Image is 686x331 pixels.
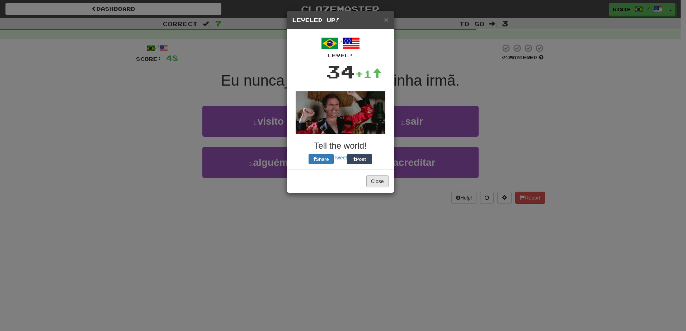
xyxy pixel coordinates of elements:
[292,141,389,150] h3: Tell the world!
[309,154,334,164] button: Share
[347,154,372,164] button: Post
[292,52,389,59] div: Level:
[366,175,389,187] button: Close
[292,35,389,59] div: /
[384,15,388,24] span: ×
[334,155,347,160] a: Tweet
[292,16,389,24] h5: Leveled Up!
[296,91,385,134] img: will-ferrel-d6c07f94194e19e98823ed86c433f8fc69ac91e84bfcb09b53c9a5692911eaa6.gif
[326,59,355,84] div: 34
[355,67,382,81] div: +1
[384,16,388,23] button: Close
